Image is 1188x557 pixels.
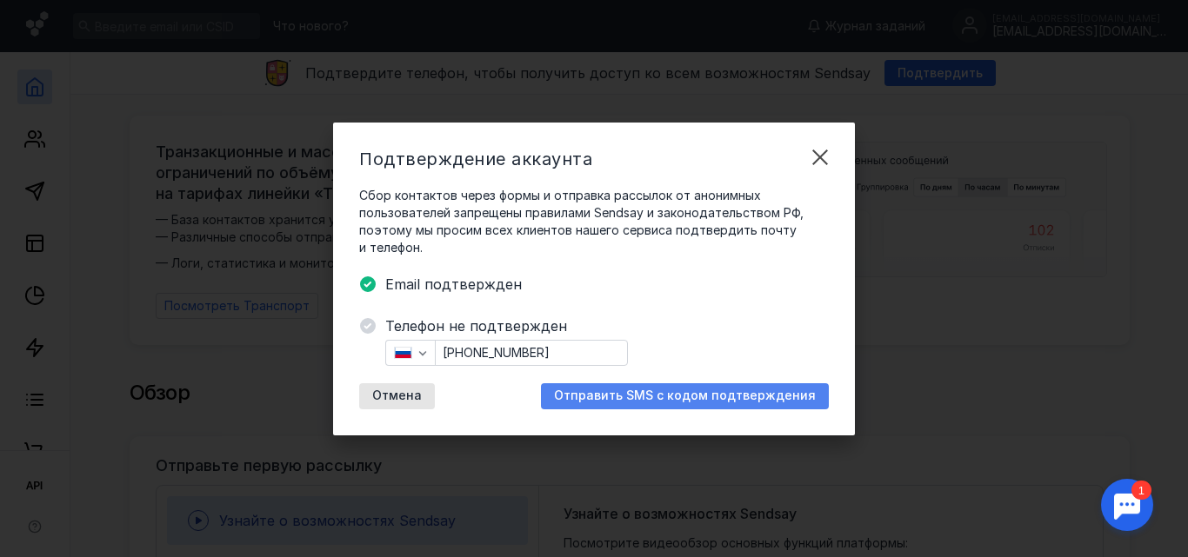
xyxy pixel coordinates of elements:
span: Отправить SMS с кодом подтверждения [554,388,816,403]
span: Отмена [372,388,422,403]
span: Подтверждение аккаунта [359,149,592,169]
div: 1 [39,10,59,30]
span: Email подтвержден [385,274,829,295]
span: Сбор контактов через формы и отправка рассылок от анонимных пользователей запрещены правилами Sen... [359,187,829,256]
button: Отмена [359,383,435,409]
button: Отправить SMS с кодом подтверждения [541,383,829,409]
span: Телефон не подтвержден [385,315,829,336]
